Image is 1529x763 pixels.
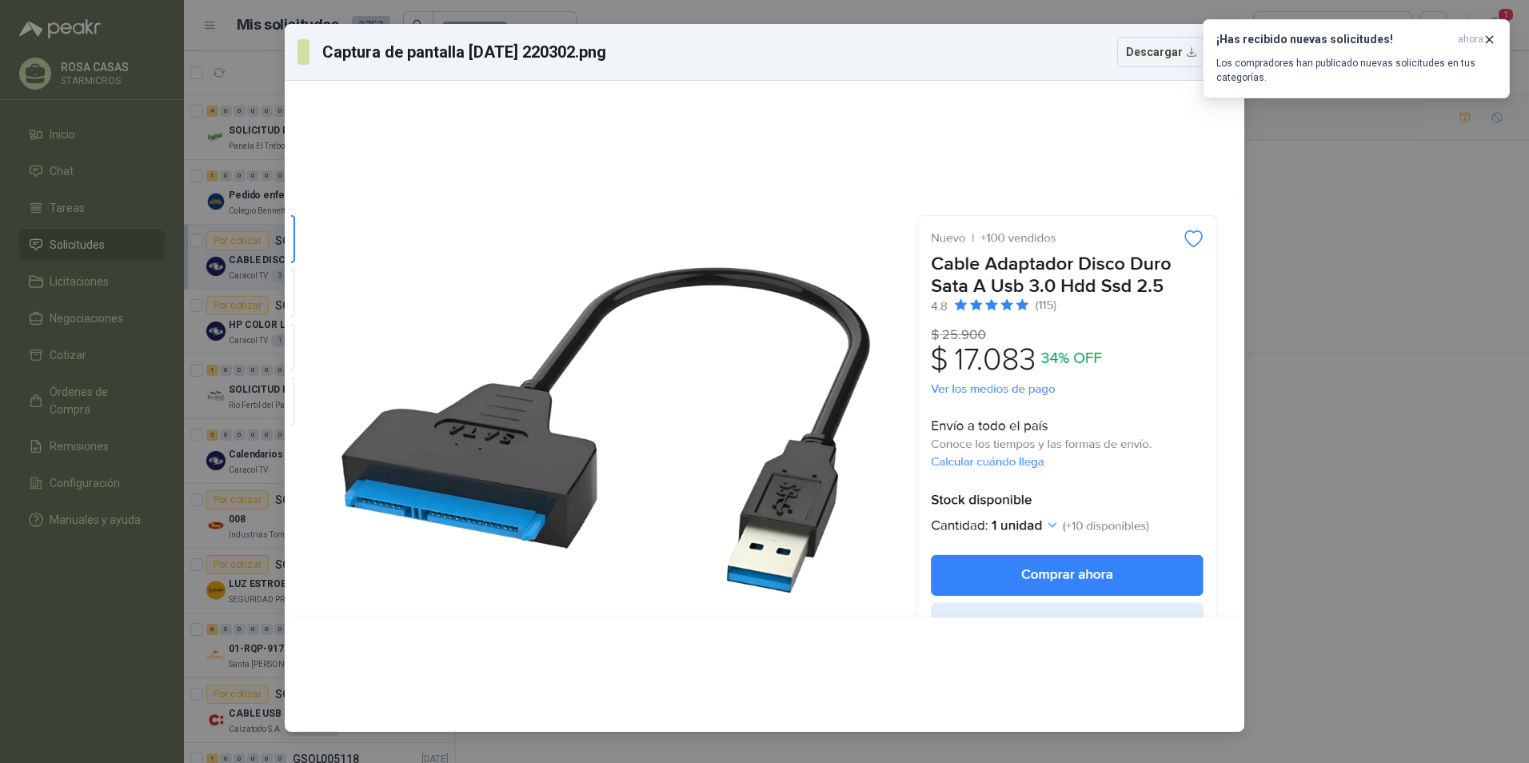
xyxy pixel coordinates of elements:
[1203,19,1510,98] button: ¡Has recibido nuevas solicitudes!ahora Los compradores han publicado nuevas solicitudes en tus ca...
[322,40,607,64] h3: Captura de pantalla [DATE] 220302.png
[1117,37,1206,67] button: Descargar
[1216,56,1496,85] p: Los compradores han publicado nuevas solicitudes en tus categorías.
[1216,33,1451,46] h3: ¡Has recibido nuevas solicitudes!
[1458,33,1483,46] span: ahora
